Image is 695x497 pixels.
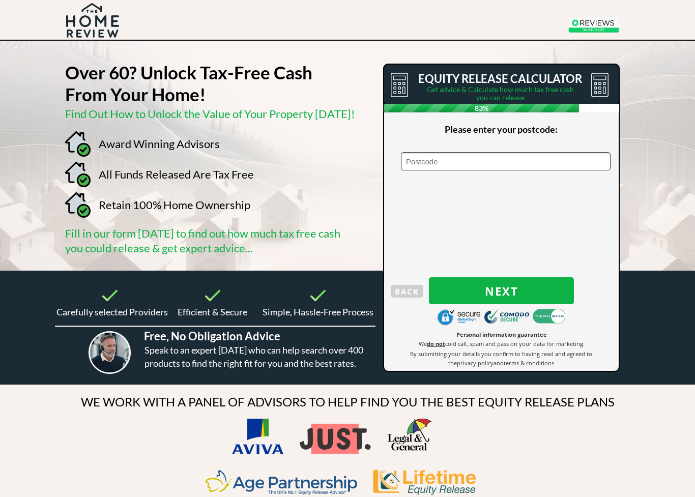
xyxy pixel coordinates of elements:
[99,167,254,181] span: All Funds Released Are Tax Free
[401,152,611,170] input: Postcode
[429,284,574,298] span: Next
[56,306,168,317] span: Carefully selected Providers
[429,277,574,304] button: Next
[457,359,494,367] a: privacy policy
[65,226,340,255] span: Fill in our form [DATE] to find out how much tax free cash you could release & get expert advice...
[144,344,363,369] span: Speak to an expert [DATE] who can help search over 400 products to find the right fit for you and...
[456,331,547,338] span: Personal information guarantee
[418,72,582,85] span: EQUITY RELEASE CALCULATOR
[144,329,280,343] span: Free, No Obligation Advice
[419,340,585,347] span: We cold call, spam and pass on your data for marketing.
[410,350,592,367] span: By submitting your details you confirm to having read and agreed to the
[504,359,554,367] a: terms & conditions
[65,62,312,105] strong: Over 60? Unlock Tax-Free Cash From Your Home!
[427,340,445,347] strong: do not
[178,306,247,317] span: Efficient & Secure
[427,85,574,102] span: Get advice & Calculate how much tax free cash you can release
[99,137,220,151] span: Award Winning Advisors
[391,285,423,298] button: BACK
[65,107,355,121] span: Find Out How to Unlock the Value of Your Property [DATE]!
[494,359,504,367] span: and
[263,306,373,317] span: Simple, Hassle-Free Process
[81,394,615,409] span: WE WORK WITH A PANEL OF ADVISORS TO HELP FIND YOU THE BEST EQUITY RELEASE PLANS
[99,198,250,212] span: Retain 100% Home Ownership
[384,104,579,112] span: 83%
[445,124,558,135] span: Please enter your postcode:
